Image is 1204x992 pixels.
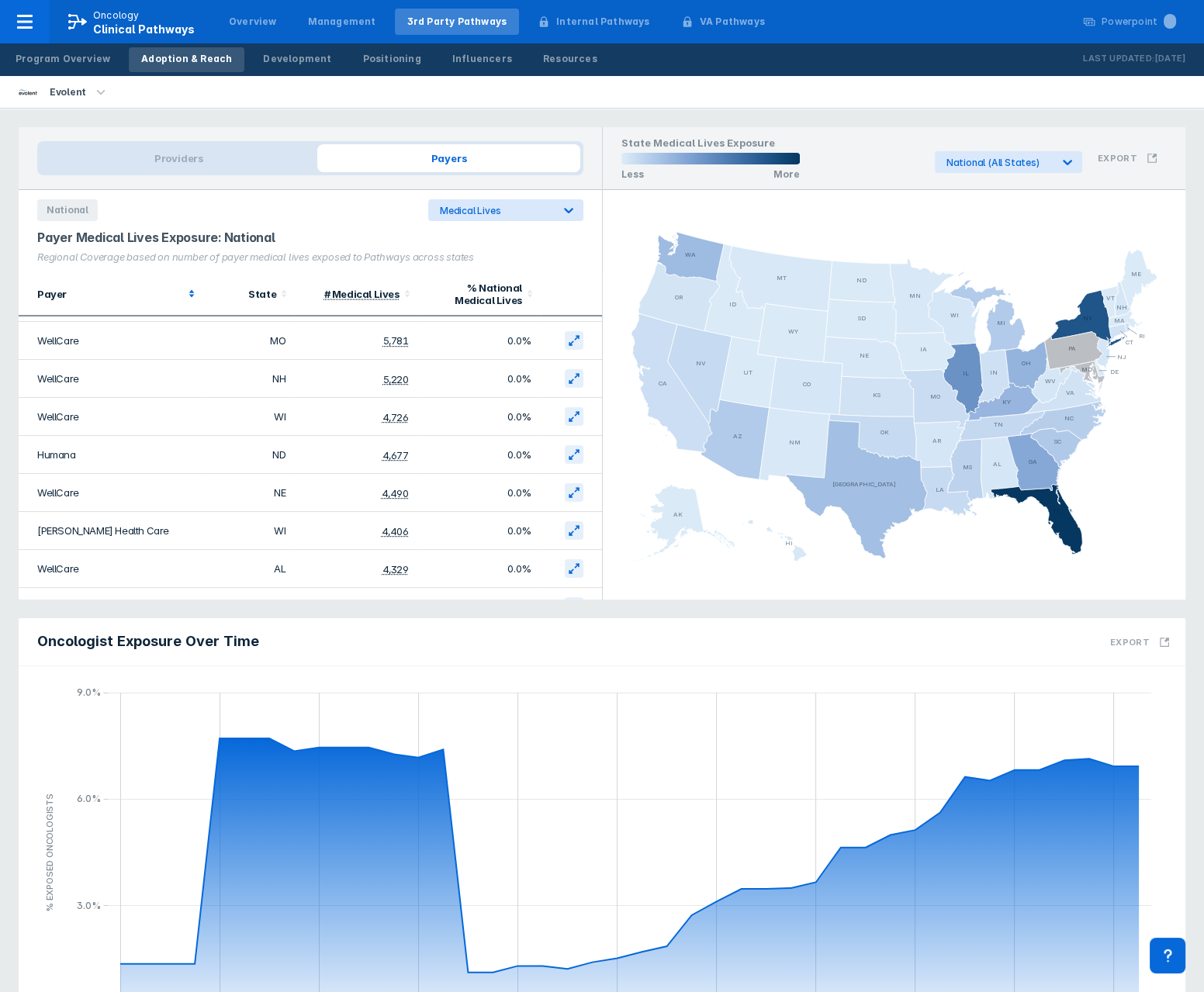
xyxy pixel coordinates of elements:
text: 9.0% [77,686,101,698]
h1: State Medical Lives Exposure [621,137,800,153]
td: NH [202,360,295,398]
td: ND [202,436,295,474]
td: WellCare [19,322,202,360]
td: KS [202,588,295,626]
a: Resources [531,47,610,72]
a: Program Overview [3,47,123,72]
span: Clinical Pathways [93,22,195,36]
td: 0.0% [418,550,541,588]
span: Providers [40,144,317,172]
div: 4,726 [382,411,409,423]
text: 3.0% [77,900,101,911]
div: 3rd Party Pathways [407,15,507,29]
div: Regional Coverage based on number of payer medical lives exposed to Pathways across states [37,251,583,263]
td: WellCare [19,588,202,626]
div: Management [308,15,376,29]
span: National [37,199,98,221]
div: Overview [229,15,277,29]
img: new-century-health [19,83,37,102]
div: 4,406 [382,525,409,537]
td: 0.0% [418,474,541,512]
div: Program Overview [16,52,110,66]
p: [DATE] [1154,51,1185,67]
div: Resources [543,52,597,66]
a: Influencers [440,47,524,72]
span: Payers [317,144,580,172]
td: MO [202,322,295,360]
div: Evolent [43,81,92,103]
p: Less [621,168,644,180]
tspan: % EXPOSED ONCOLOGISTS [44,793,55,911]
div: Payer [37,288,184,300]
td: WellCare [19,398,202,436]
td: NE [202,474,295,512]
div: Medical Lives [440,205,552,216]
div: Payer Medical Lives Exposure: National [37,230,583,245]
a: Overview [216,9,289,35]
td: Humana [19,436,202,474]
td: 0.0% [418,436,541,474]
p: Last Updated: [1083,51,1154,67]
div: # Medical Lives [324,289,400,301]
a: 3rd Party Pathways [395,9,520,35]
a: Positioning [351,47,434,72]
h3: Export [1098,153,1137,164]
p: Oncology [93,9,140,22]
div: 4,329 [382,563,409,575]
td: 0.0% [418,322,541,360]
p: More [773,168,800,180]
div: 5,220 [383,373,409,385]
td: 0.0% [418,588,541,626]
td: WI [202,512,295,550]
button: Export [1101,624,1179,659]
div: Influencers [452,52,512,66]
div: Powerpoint [1102,15,1176,29]
div: Development [263,52,331,66]
a: Adoption & Reach [129,47,244,72]
span: Oncologist Exposure Over Time [37,632,259,651]
div: Adoption & Reach [141,52,232,66]
div: VA Pathways [700,15,765,29]
td: 0.0% [418,398,541,436]
div: National (All States) [946,157,1051,168]
div: 4,490 [382,487,409,499]
td: WI [202,398,295,436]
div: Internal Pathways [556,15,649,29]
td: WellCare [19,474,202,512]
td: [PERSON_NAME] Health Care [19,512,202,550]
td: 0.0% [418,360,541,398]
a: Management [296,9,389,35]
div: State [212,288,276,300]
div: Positioning [363,52,421,66]
div: % National Medical Lives [427,282,522,306]
td: WellCare [19,360,202,398]
div: 5,781 [383,335,409,347]
td: 0.0% [418,512,541,550]
text: 6.0% [77,793,101,804]
h3: Export [1110,637,1150,648]
div: 4,677 [382,449,409,461]
a: Development [251,47,344,72]
button: Export [1088,143,1167,173]
td: WellCare [19,550,202,588]
td: AL [202,550,295,588]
